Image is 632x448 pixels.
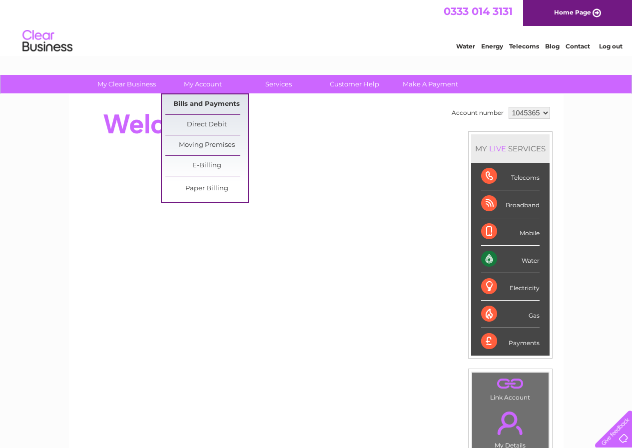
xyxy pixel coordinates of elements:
[85,75,168,93] a: My Clear Business
[481,163,540,190] div: Telecoms
[475,406,546,441] a: .
[545,42,560,50] a: Blog
[449,104,506,121] td: Account number
[313,75,396,93] a: Customer Help
[481,328,540,355] div: Payments
[444,5,513,17] a: 0333 014 3131
[481,273,540,301] div: Electricity
[471,134,550,163] div: MY SERVICES
[481,301,540,328] div: Gas
[509,42,539,50] a: Telecoms
[80,5,553,48] div: Clear Business is a trading name of Verastar Limited (registered in [GEOGRAPHIC_DATA] No. 3667643...
[165,156,248,176] a: E-Billing
[165,135,248,155] a: Moving Premises
[599,42,623,50] a: Log out
[389,75,472,93] a: Make A Payment
[481,190,540,218] div: Broadband
[237,75,320,93] a: Services
[481,246,540,273] div: Water
[475,375,546,393] a: .
[456,42,475,50] a: Water
[481,218,540,246] div: Mobile
[161,75,244,93] a: My Account
[472,372,549,404] td: Link Account
[165,94,248,114] a: Bills and Payments
[22,26,73,56] img: logo.png
[487,144,508,153] div: LIVE
[165,115,248,135] a: Direct Debit
[566,42,590,50] a: Contact
[481,42,503,50] a: Energy
[165,179,248,199] a: Paper Billing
